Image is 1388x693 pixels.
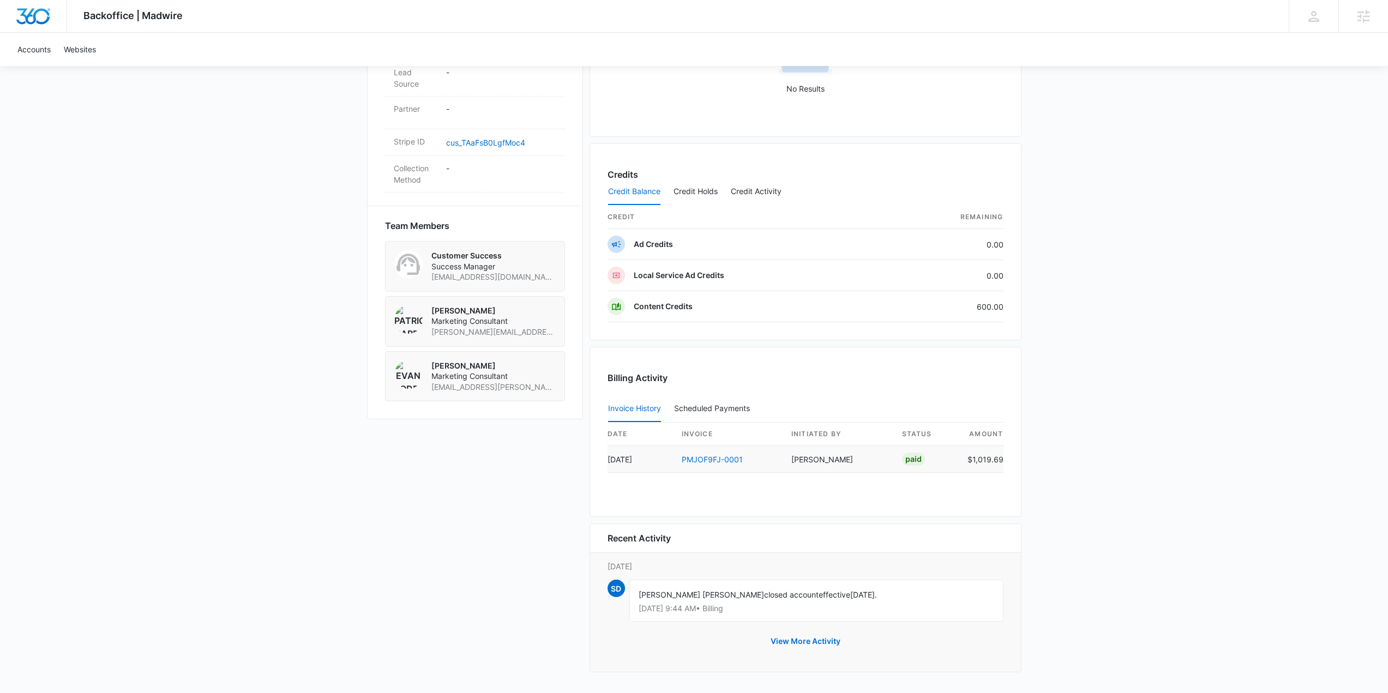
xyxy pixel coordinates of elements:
[11,33,57,66] a: Accounts
[431,316,556,327] span: Marketing Consultant
[385,129,565,156] div: Stripe IDcus_TAaFsB0LgfMoc4
[394,136,437,147] dt: Stripe ID
[431,360,556,371] p: [PERSON_NAME]
[394,305,423,334] img: Patrick Harral
[608,561,1004,572] p: [DATE]
[783,423,893,446] th: Initiated By
[819,590,850,599] span: effective
[431,327,556,338] span: [PERSON_NAME][EMAIL_ADDRESS][PERSON_NAME][DOMAIN_NAME]
[446,67,556,78] p: -
[446,162,556,174] p: -
[431,250,556,261] p: Customer Success
[608,532,671,545] h6: Recent Activity
[431,261,556,272] span: Success Manager
[850,590,877,599] span: [DATE].
[608,168,638,181] h3: Credits
[674,179,718,205] button: Credit Holds
[764,590,819,599] span: closed account
[731,179,782,205] button: Credit Activity
[682,455,743,464] a: PMJOF9FJ-0001
[608,179,660,205] button: Credit Balance
[385,219,449,232] span: Team Members
[902,453,925,466] div: Paid
[959,446,1004,473] td: $1,019.69
[634,270,724,281] p: Local Service Ad Credits
[394,162,437,185] dt: Collection Method
[446,138,525,147] a: cus_TAaFsB0LgfMoc4
[431,272,556,282] span: [EMAIL_ADDRESS][DOMAIN_NAME]
[608,580,625,597] span: SD
[57,33,103,66] a: Websites
[959,423,1004,446] th: amount
[634,239,673,250] p: Ad Credits
[608,371,1004,384] h3: Billing Activity
[608,83,1003,94] p: No Results
[394,250,423,279] img: Customer Success
[634,301,693,312] p: Content Credits
[83,10,183,21] span: Backoffice | Madwire
[674,405,754,412] div: Scheduled Payments
[639,605,994,612] p: [DATE] 9:44 AM • Billing
[783,446,893,473] td: [PERSON_NAME]
[394,67,437,89] dt: Lead Source
[385,97,565,129] div: Partner-
[431,371,556,382] span: Marketing Consultant
[888,260,1004,291] td: 0.00
[888,206,1004,229] th: Remaining
[888,291,1004,322] td: 600.00
[608,396,661,422] button: Invoice History
[608,423,673,446] th: date
[893,423,959,446] th: status
[673,423,783,446] th: invoice
[760,628,851,654] button: View More Activity
[888,229,1004,260] td: 0.00
[431,382,556,393] span: [EMAIL_ADDRESS][PERSON_NAME][DOMAIN_NAME]
[394,360,423,389] img: Evan Rodriguez
[608,446,673,473] td: [DATE]
[385,156,565,192] div: Collection Method-
[608,206,888,229] th: credit
[446,103,556,115] p: -
[385,60,565,97] div: Lead Source-
[639,590,764,599] span: [PERSON_NAME] [PERSON_NAME]
[394,103,437,115] dt: Partner
[431,305,556,316] p: [PERSON_NAME]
